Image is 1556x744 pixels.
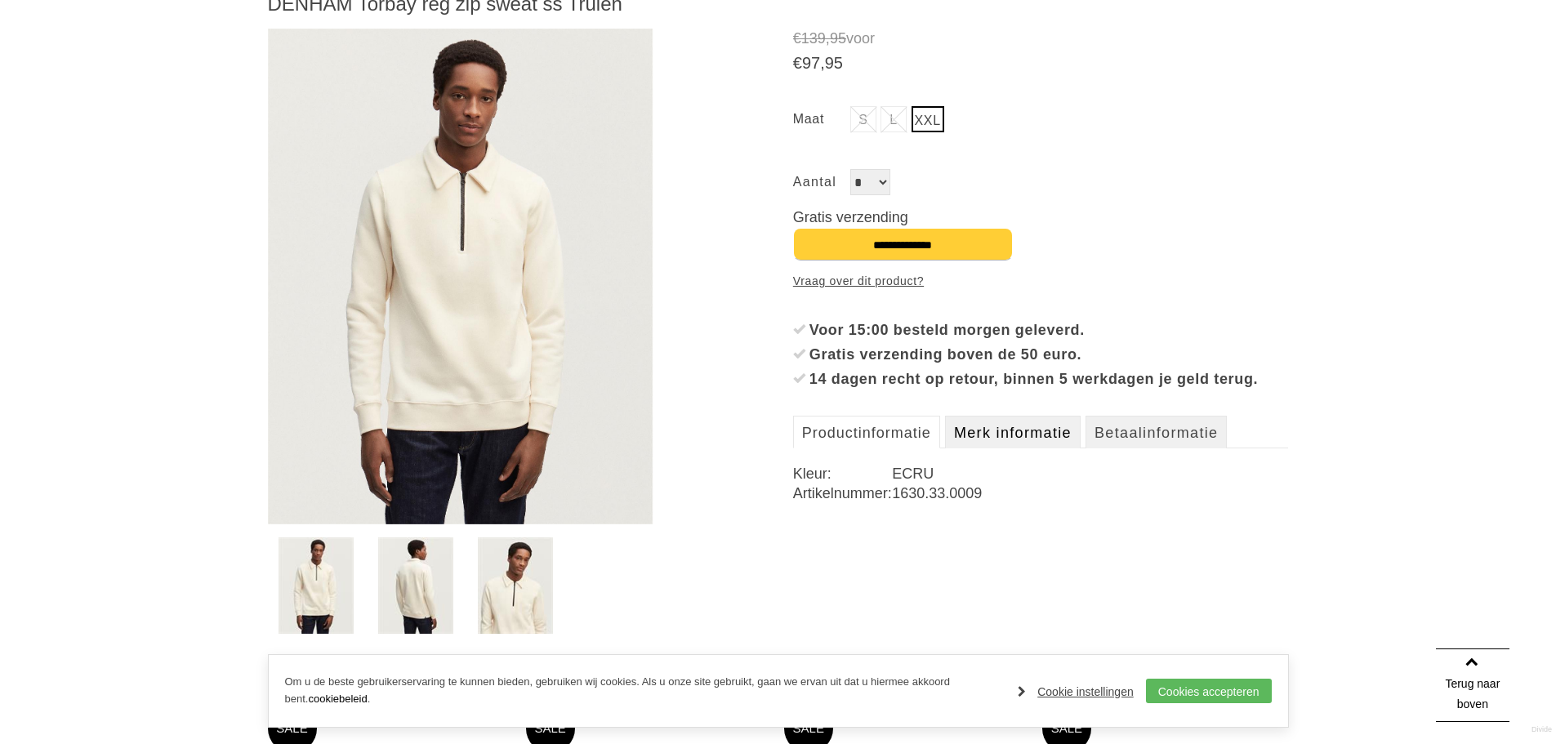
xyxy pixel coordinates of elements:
[912,106,944,132] a: XXL
[892,483,1288,503] dd: 1630.33.0009
[825,54,843,72] span: 95
[793,269,924,293] a: Vraag over dit product?
[793,367,1289,391] li: 14 dagen recht op retour, binnen 5 werkdagen je geld terug.
[793,54,802,72] span: €
[820,54,825,72] span: ,
[793,483,892,503] dt: Artikelnummer:
[1531,719,1552,740] a: Divide
[1086,416,1227,448] a: Betaalinformatie
[1436,648,1509,722] a: Terug naar boven
[809,342,1289,367] div: Gratis verzending boven de 50 euro.
[802,54,820,72] span: 97
[1018,679,1134,704] a: Cookie instellingen
[809,318,1289,342] div: Voor 15:00 besteld morgen geleverd.
[1146,679,1272,703] a: Cookies accepteren
[793,416,940,448] a: Productinformatie
[892,464,1288,483] dd: ECRU
[268,29,653,524] img: DENHAM Torbay reg zip sweat ss Truien
[478,537,553,634] img: denham-torbay-reg-zip-sweat-ss-truien
[801,30,826,47] span: 139
[793,169,850,195] label: Aantal
[793,464,892,483] dt: Kleur:
[793,106,1289,136] ul: Maat
[826,30,830,47] span: ,
[793,209,908,225] span: Gratis verzending
[793,30,801,47] span: €
[378,537,453,634] img: denham-torbay-reg-zip-sweat-ss-truien
[945,416,1081,448] a: Merk informatie
[285,674,1002,708] p: Om u de beste gebruikerservaring te kunnen bieden, gebruiken wij cookies. Als u onze site gebruik...
[279,537,354,634] img: denham-torbay-reg-zip-sweat-ss-truien
[793,29,1289,49] span: voor
[830,30,846,47] span: 95
[308,693,367,705] a: cookiebeleid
